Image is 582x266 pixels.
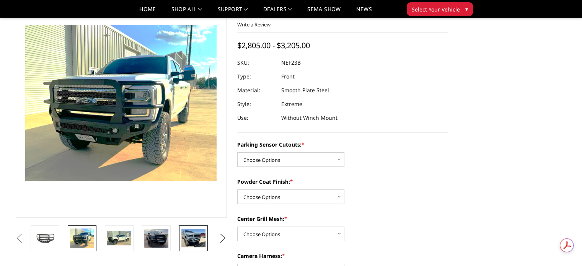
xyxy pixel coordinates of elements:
span: $2,805.00 - $3,205.00 [237,40,310,51]
label: Powder Coat Finish: [237,178,448,186]
button: Previous [14,233,25,244]
img: 2023-2025 Ford F250-350 - Freedom Series - Extreme Front Bumper [70,228,94,248]
a: Support [218,7,248,18]
dd: Smooth Plate Steel [281,83,329,97]
label: Center Grill Mesh: [237,215,448,223]
dt: Type: [237,70,276,83]
dd: Front [281,70,295,83]
span: ▾ [465,5,468,13]
dt: Style: [237,97,276,111]
span: Select Your Vehicle [412,5,460,13]
img: 2023-2025 Ford F250-350 - Freedom Series - Extreme Front Bumper [33,232,57,245]
a: Home [139,7,156,18]
a: shop all [171,7,202,18]
a: Dealers [263,7,292,18]
dt: SKU: [237,56,276,70]
a: Write a Review [237,21,271,28]
button: Next [217,233,228,244]
a: News [356,7,372,18]
dd: NEF23B [281,56,301,70]
a: SEMA Show [307,7,341,18]
img: 2023-2025 Ford F250-350 - Freedom Series - Extreme Front Bumper [144,229,168,248]
label: Camera Harness: [237,252,448,260]
dd: Without Winch Mount [281,111,337,125]
img: 2023-2025 Ford F250-350 - Freedom Series - Extreme Front Bumper [181,229,205,247]
button: Select Your Vehicle [407,2,473,16]
img: 2023-2025 Ford F250-350 - Freedom Series - Extreme Front Bumper [107,231,131,246]
dt: Use: [237,111,276,125]
dd: Extreme [281,97,302,111]
label: Parking Sensor Cutouts: [237,140,448,149]
dt: Material: [237,83,276,97]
